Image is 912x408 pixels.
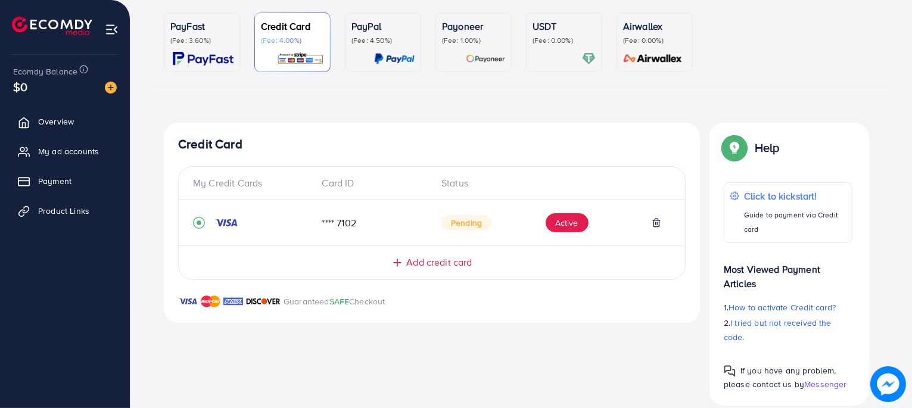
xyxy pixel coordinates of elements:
[724,365,736,377] img: Popup guide
[9,139,121,163] a: My ad accounts
[38,116,74,127] span: Overview
[38,175,71,187] span: Payment
[105,23,119,36] img: menu
[406,256,472,269] span: Add credit card
[173,52,234,66] img: card
[9,169,121,193] a: Payment
[724,300,852,314] p: 1.
[261,19,324,33] p: Credit Card
[582,52,596,66] img: card
[313,176,432,190] div: Card ID
[755,141,780,155] p: Help
[724,316,852,344] p: 2.
[13,78,27,95] span: $0
[170,19,234,33] p: PayFast
[193,176,313,190] div: My Credit Cards
[533,36,596,45] p: (Fee: 0.00%)
[284,294,385,309] p: Guaranteed Checkout
[351,19,415,33] p: PayPal
[432,176,671,190] div: Status
[870,366,906,402] img: image
[546,213,589,232] button: Active
[724,317,832,343] span: I tried but not received the code.
[724,253,852,291] p: Most Viewed Payment Articles
[466,52,505,66] img: card
[38,145,99,157] span: My ad accounts
[105,82,117,94] img: image
[804,378,846,390] span: Messenger
[623,36,686,45] p: (Fee: 0.00%)
[178,137,686,152] h4: Credit Card
[744,189,846,203] p: Click to kickstart!
[38,205,89,217] span: Product Links
[729,301,836,313] span: How to activate Credit card?
[223,294,243,309] img: brand
[9,110,121,133] a: Overview
[277,52,324,66] img: card
[12,17,92,35] img: logo
[9,199,121,223] a: Product Links
[724,365,836,390] span: If you have any problem, please contact us by
[533,19,596,33] p: USDT
[261,36,324,45] p: (Fee: 4.00%)
[441,215,491,231] span: Pending
[724,137,745,158] img: Popup guide
[246,294,281,309] img: brand
[170,36,234,45] p: (Fee: 3.60%)
[193,217,205,229] svg: record circle
[201,294,220,309] img: brand
[442,19,505,33] p: Payoneer
[442,36,505,45] p: (Fee: 1.00%)
[620,52,686,66] img: card
[623,19,686,33] p: Airwallex
[214,218,238,228] img: credit
[351,36,415,45] p: (Fee: 4.50%)
[178,294,198,309] img: brand
[744,208,846,236] p: Guide to payment via Credit card
[13,66,77,77] span: Ecomdy Balance
[374,52,415,66] img: card
[329,295,350,307] span: SAFE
